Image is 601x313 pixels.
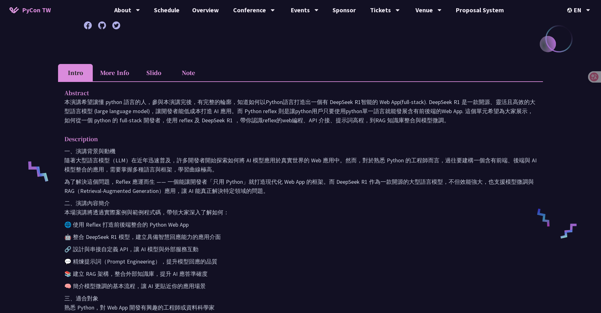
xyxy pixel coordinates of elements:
[64,269,537,278] p: 📚 建立 RAG 架構，整合外部知識庫，提升 AI 應答準確度
[93,64,136,81] li: More Info
[64,88,524,97] p: Abstract
[64,232,537,241] p: 🤖 整合 DeepSeek R1 模型，建立具備智慧回應能力的應用介面
[64,147,537,174] p: 一、演講背景與動機 隨著大型語言模型（LLM）在近年迅速普及，許多開發者開始探索如何將 AI 模型應用於真實世界的 Web 應用中。然而，對於熟悉 Python 的工程師而言，過往要建構一個含有...
[64,257,537,266] p: 💬 精煉提示詞（Prompt Engineering），提升模型回應的品質
[64,199,537,217] p: 二、演講內容簡介 本場演講將透過實際案例與範例程式碼，帶領大家深入了解如何：
[64,281,537,291] p: 🧠 簡介模型微調的基本流程，讓 AI 更貼近你的應用場景
[64,177,537,195] p: 為了解決這個問題，Reflex 應運而生 —— 一個能讓開發者「只用 Python」就打造現代化 Web App 的框架。而 DeepSeek R1 作為一款開源的大型語言模型，不但效能強大，也...
[64,294,537,312] p: 三、適合對象 熟悉 Python，對 Web App 開發有興趣的工程師或資料科學家
[22,5,51,15] span: PyCon TW
[58,64,93,81] li: Intro
[3,2,57,18] a: PyCon TW
[64,134,524,143] p: Description
[64,220,537,229] p: 🌐 使用 Reflex 打造前後端整合的 Python Web App
[171,64,206,81] li: Note
[136,64,171,81] li: Slido
[567,8,574,13] img: Locale Icon
[64,245,537,254] p: 🔗 設計與串接自定義 API，讓 AI 模型與外部服務互動
[9,7,19,13] img: Home icon of PyCon TW 2025
[64,97,537,125] p: 本演講希望讓懂 python 語言的人，參與本演講完後，有完整的輪廓，知道如何以Python語言打造出一個有 DeepSeek R1智能的 Web App(full-stack). DeepSe...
